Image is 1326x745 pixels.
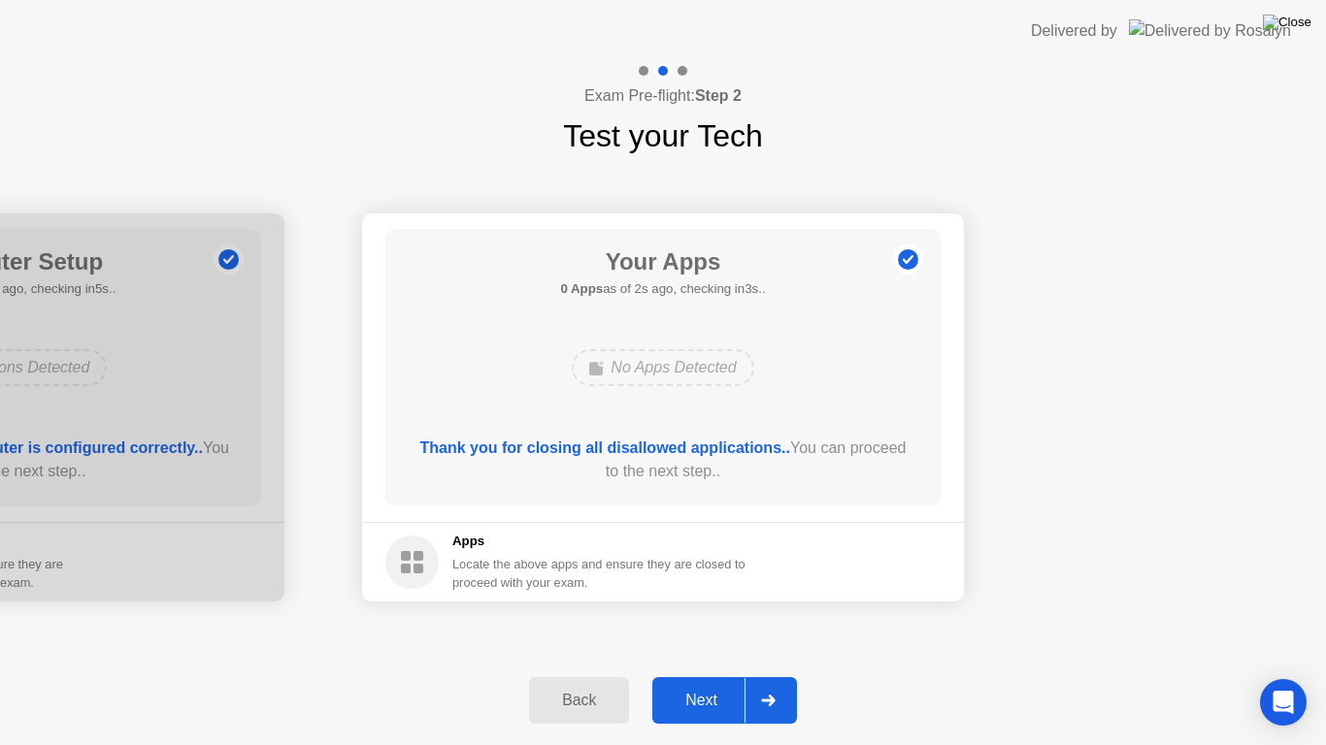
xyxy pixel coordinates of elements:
div: Next [658,692,745,709]
b: 0 Apps [560,281,603,296]
button: Back [529,677,629,724]
div: Open Intercom Messenger [1260,679,1307,726]
h1: Your Apps [560,244,765,279]
div: No Apps Detected [572,349,753,386]
div: Locate the above apps and ensure they are closed to proceed with your exam. [452,555,746,592]
h5: Apps [452,532,746,551]
div: Back [535,692,623,709]
h1: Test your Tech [563,113,763,159]
button: Next [652,677,797,724]
div: Delivered by [1031,19,1117,43]
h5: as of 2s ago, checking in3s.. [560,279,765,299]
b: Step 2 [695,87,742,104]
div: You can proceed to the next step.. [414,437,913,483]
img: Close [1263,15,1311,30]
b: Thank you for closing all disallowed applications.. [420,439,790,456]
img: Delivered by Rosalyn [1129,19,1291,42]
h4: Exam Pre-flight: [584,84,742,108]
